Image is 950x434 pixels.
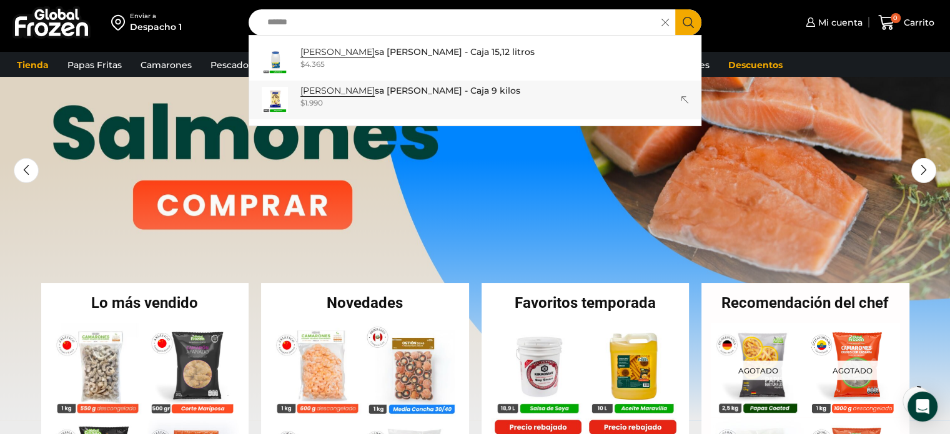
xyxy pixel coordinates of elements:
a: 0 Carrito [875,8,938,37]
div: Previous slide [14,158,39,183]
h2: Recomendación del chef [701,295,909,310]
span: Carrito [901,16,934,29]
h2: Favoritos temporada [482,295,690,310]
bdi: 4.365 [300,59,325,69]
a: Pescados y Mariscos [204,53,308,77]
p: Agotado [730,360,787,380]
img: address-field-icon.svg [111,12,130,33]
bdi: 1.990 [300,98,323,107]
div: Despacho 1 [130,21,182,33]
h2: Novedades [261,295,469,310]
div: Next slide [911,158,936,183]
p: sa [PERSON_NAME] - Caja 9 kilos [300,84,520,97]
span: 0 [891,13,901,23]
a: Papas Fritas [61,53,128,77]
div: Open Intercom Messenger [908,392,938,422]
p: sa [PERSON_NAME] - Caja 15,12 litros [300,45,535,59]
span: Mi cuenta [815,16,863,29]
a: Descuentos [722,53,789,77]
span: $ [300,98,305,107]
a: Tienda [11,53,55,77]
strong: [PERSON_NAME] [300,85,375,97]
a: [PERSON_NAME]sa [PERSON_NAME] - Caja 15,12 litros $4.365 [249,42,701,81]
h2: Lo más vendido [41,295,249,310]
button: Search button [675,9,701,36]
a: Mi cuenta [803,10,863,35]
a: [PERSON_NAME]sa [PERSON_NAME] - Caja 9 kilos $1.990 [249,81,701,119]
a: Camarones [134,53,198,77]
p: Agotado [824,360,881,380]
strong: [PERSON_NAME] [300,46,375,58]
div: Enviar a [130,12,182,21]
span: $ [300,59,305,69]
